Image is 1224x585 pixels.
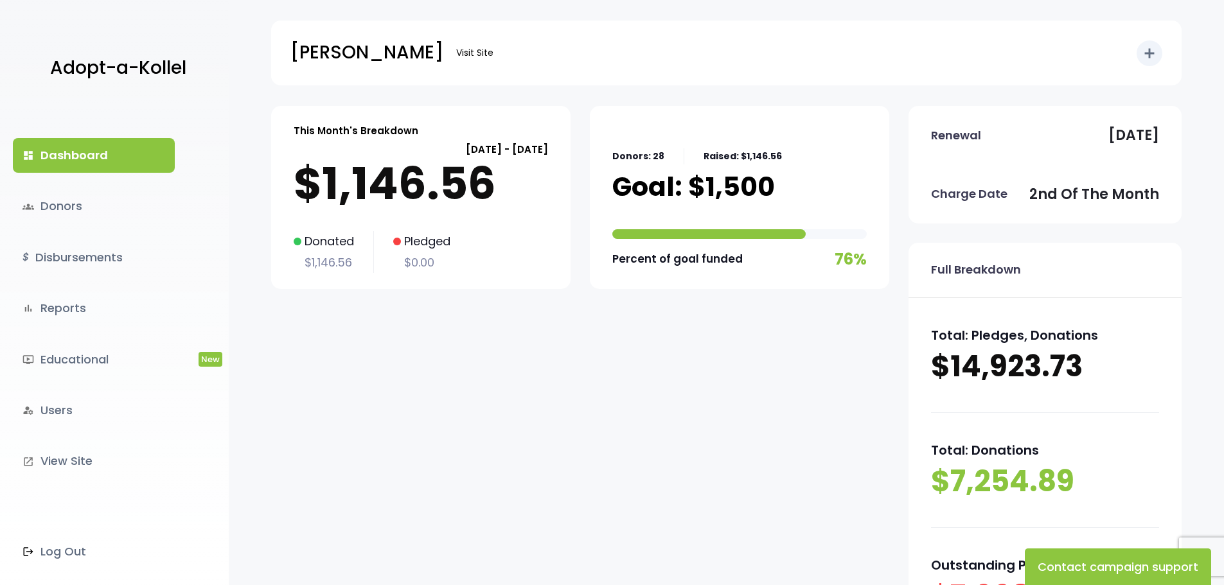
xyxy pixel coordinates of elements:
p: This Month's Breakdown [294,122,418,139]
p: Goal: $1,500 [612,171,775,203]
p: 2nd of the month [1029,182,1159,207]
i: add [1142,46,1157,61]
p: 76% [835,245,867,273]
p: $1,146.56 [294,252,354,273]
a: Adopt-a-Kollel [44,37,186,100]
p: Percent of goal funded [612,249,743,269]
span: groups [22,201,34,213]
p: $1,146.56 [294,158,548,209]
p: Total: Pledges, Donations [931,324,1159,347]
p: Full Breakdown [931,259,1021,280]
p: Pledged [393,231,450,252]
p: Donors: 28 [612,148,664,164]
p: $14,923.73 [931,347,1159,387]
i: manage_accounts [22,405,34,416]
a: ondemand_videoEducationalNew [13,342,175,377]
button: add [1137,40,1162,66]
p: [DATE] - [DATE] [294,141,548,158]
span: New [199,352,222,367]
button: Contact campaign support [1025,548,1211,585]
i: bar_chart [22,302,34,314]
i: launch [22,456,34,467]
p: Donated [294,231,354,252]
a: launchView Site [13,444,175,478]
a: Visit Site [450,40,500,65]
p: Raised: $1,146.56 [704,148,782,164]
p: [DATE] [1108,123,1159,148]
a: Log Out [13,534,175,569]
p: $7,254.89 [931,462,1159,502]
a: dashboardDashboard [13,138,175,173]
i: $ [22,249,29,267]
p: Total: Donations [931,439,1159,462]
a: manage_accountsUsers [13,393,175,428]
a: bar_chartReports [13,291,175,326]
p: Renewal [931,125,981,146]
a: groupsDonors [13,189,175,223]
p: $0.00 [393,252,450,273]
p: Adopt-a-Kollel [50,52,186,84]
a: $Disbursements [13,240,175,275]
p: Charge Date [931,184,1007,204]
i: ondemand_video [22,354,34,365]
p: Outstanding Pledges [931,554,1159,577]
p: [PERSON_NAME] [290,37,443,69]
i: dashboard [22,150,34,161]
